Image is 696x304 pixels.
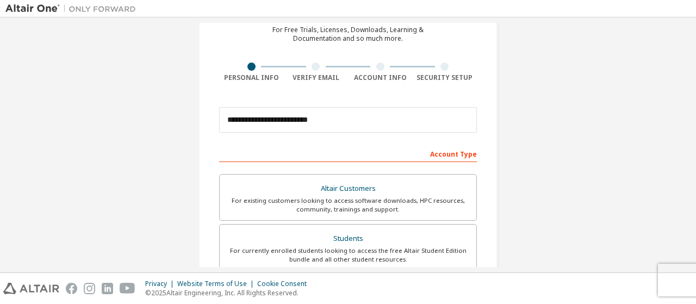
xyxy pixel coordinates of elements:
[145,280,177,288] div: Privacy
[226,231,470,246] div: Students
[272,26,424,43] div: For Free Trials, Licenses, Downloads, Learning & Documentation and so much more.
[226,196,470,214] div: For existing customers looking to access software downloads, HPC resources, community, trainings ...
[219,145,477,162] div: Account Type
[226,181,470,196] div: Altair Customers
[5,3,141,14] img: Altair One
[66,283,77,294] img: facebook.svg
[145,288,313,297] p: © 2025 Altair Engineering, Inc. All Rights Reserved.
[177,280,257,288] div: Website Terms of Use
[284,73,349,82] div: Verify Email
[3,283,59,294] img: altair_logo.svg
[348,73,413,82] div: Account Info
[120,283,135,294] img: youtube.svg
[102,283,113,294] img: linkedin.svg
[257,280,313,288] div: Cookie Consent
[413,73,477,82] div: Security Setup
[84,283,95,294] img: instagram.svg
[219,73,284,82] div: Personal Info
[226,246,470,264] div: For currently enrolled students looking to access the free Altair Student Edition bundle and all ...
